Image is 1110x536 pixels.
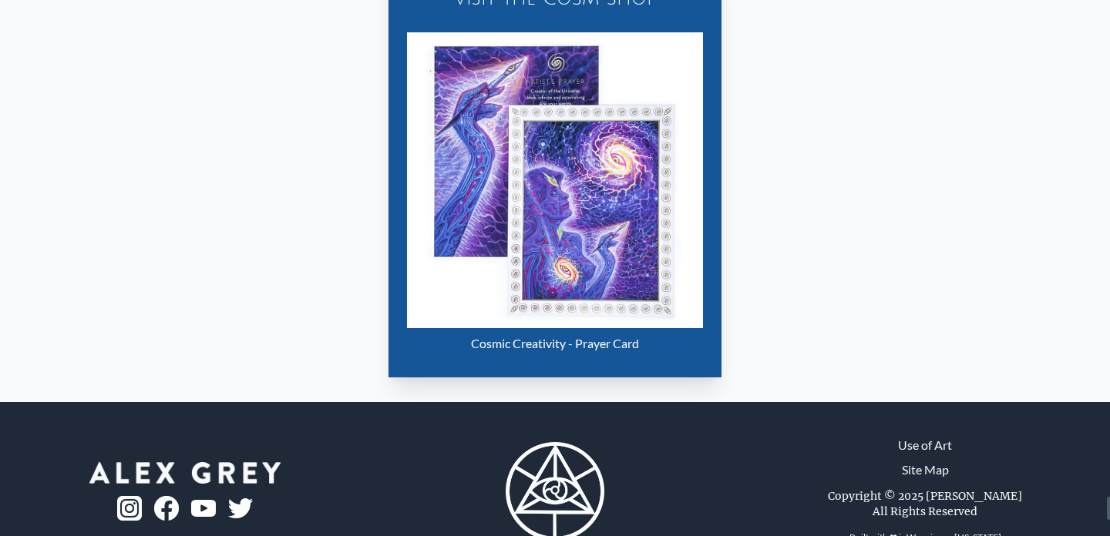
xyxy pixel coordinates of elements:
[407,32,703,328] img: Cosmic Creativity - Prayer Card
[117,496,142,521] img: ig-logo.png
[407,32,703,359] a: Cosmic Creativity - Prayer Card
[407,328,703,359] div: Cosmic Creativity - Prayer Card
[902,461,949,479] a: Site Map
[191,500,216,518] img: youtube-logo.png
[898,436,952,454] a: Use of Art
[873,504,977,519] div: All Rights Reserved
[154,496,179,521] img: fb-logo.png
[228,498,253,518] img: twitter-logo.png
[828,488,1022,504] div: Copyright © 2025 [PERSON_NAME]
